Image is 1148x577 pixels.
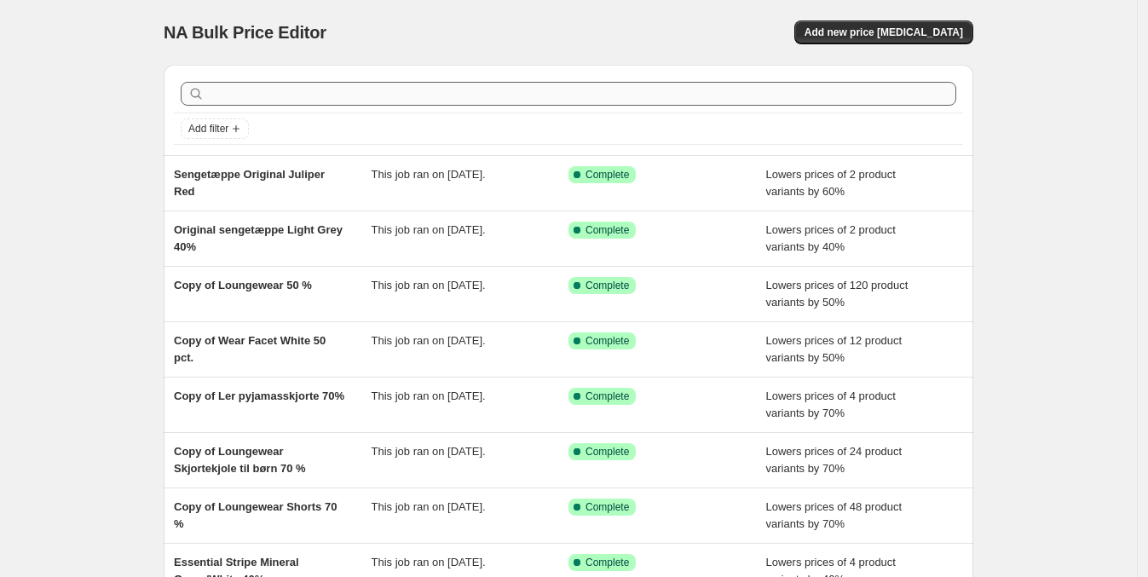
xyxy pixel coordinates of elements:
span: NA Bulk Price Editor [164,23,326,42]
span: Sengetæppe Original Juliper Red [174,168,325,198]
span: Add new price [MEDICAL_DATA] [805,26,963,39]
span: Complete [586,279,629,292]
span: Lowers prices of 2 product variants by 60% [766,168,896,198]
span: Lowers prices of 120 product variants by 50% [766,279,909,309]
span: Complete [586,168,629,182]
span: This job ran on [DATE]. [372,279,486,291]
span: Copy of Loungewear 50 % [174,279,312,291]
span: This job ran on [DATE]. [372,445,486,458]
button: Add filter [181,118,249,139]
span: Original sengetæppe Light Grey 40% [174,223,343,253]
span: Copy of Ler pyjamasskjorte 70% [174,389,344,402]
span: Copy of Loungewear Shorts 70 % [174,500,337,530]
span: This job ran on [DATE]. [372,168,486,181]
span: This job ran on [DATE]. [372,334,486,347]
span: Add filter [188,122,228,136]
span: Complete [586,389,629,403]
span: Complete [586,445,629,459]
span: Complete [586,500,629,514]
span: Complete [586,556,629,569]
span: Lowers prices of 24 product variants by 70% [766,445,903,475]
span: Complete [586,223,629,237]
span: Lowers prices of 12 product variants by 50% [766,334,903,364]
span: Copy of Wear Facet White 50 pct. [174,334,326,364]
button: Add new price [MEDICAL_DATA] [794,20,973,44]
span: Lowers prices of 4 product variants by 70% [766,389,896,419]
span: Lowers prices of 48 product variants by 70% [766,500,903,530]
span: This job ran on [DATE]. [372,556,486,568]
span: This job ran on [DATE]. [372,389,486,402]
span: This job ran on [DATE]. [372,223,486,236]
span: Copy of Loungewear Skjortekjole til børn 70 % [174,445,306,475]
span: This job ran on [DATE]. [372,500,486,513]
span: Complete [586,334,629,348]
span: Lowers prices of 2 product variants by 40% [766,223,896,253]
